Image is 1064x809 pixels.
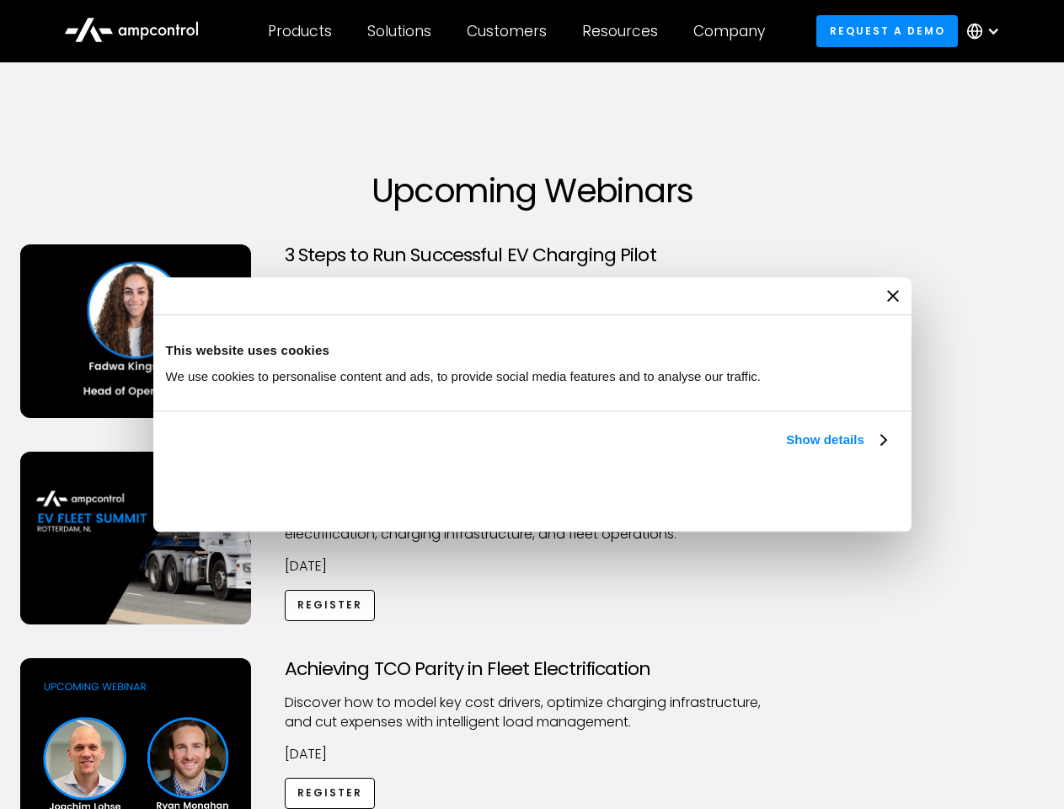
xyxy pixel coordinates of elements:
[285,694,780,731] p: Discover how to model key cost drivers, optimize charging infrastructure, and cut expenses with i...
[285,590,376,621] a: Register
[816,15,958,46] a: Request a demo
[887,290,899,302] button: Close banner
[693,22,765,40] div: Company
[268,22,332,40] div: Products
[467,22,547,40] div: Customers
[285,658,780,680] h3: Achieving TCO Parity in Fleet Electrification
[367,22,431,40] div: Solutions
[285,557,780,576] p: [DATE]
[285,244,780,266] h3: 3 Steps to Run Successful EV Charging Pilot
[650,469,892,518] button: Okay
[166,340,899,361] div: This website uses cookies
[166,369,762,383] span: We use cookies to personalise content and ads, to provide social media features and to analyse ou...
[20,170,1045,211] h1: Upcoming Webinars
[582,22,658,40] div: Resources
[285,745,780,763] p: [DATE]
[786,430,885,450] a: Show details
[285,778,376,809] a: Register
